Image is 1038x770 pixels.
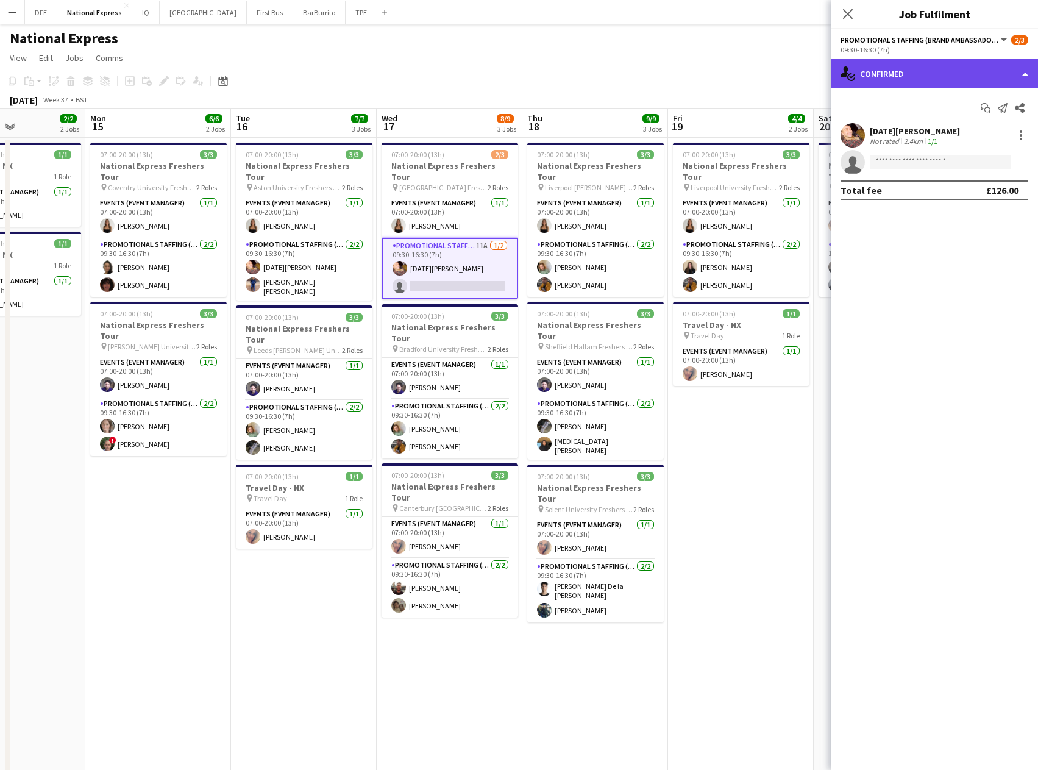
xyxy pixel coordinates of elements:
span: 1 Role [54,172,71,181]
span: Aston University Freshers Fair [254,183,342,192]
div: Confirmed [831,59,1038,88]
span: 2 Roles [488,504,508,513]
div: 2 Jobs [206,124,225,134]
span: Canterbury [GEOGRAPHIC_DATA] Freshers Fair [399,504,488,513]
app-skills-label: 1/1 [928,137,937,146]
span: 07:00-20:00 (13h) [391,312,444,321]
button: IQ [132,1,160,24]
div: 3 Jobs [643,124,662,134]
span: 2 Roles [633,505,654,514]
app-card-role: Promotional Staffing (Brand Ambassadors)2/209:30-16:30 (7h)[DATE][PERSON_NAME][PERSON_NAME] [PERS... [236,238,372,301]
span: 07:00-20:00 (13h) [537,150,590,159]
app-card-role: Events (Event Manager)1/107:00-20:00 (13h)[PERSON_NAME] [527,518,664,560]
app-card-role: Promotional Staffing (Brand Ambassadors)2/209:30-16:30 (7h)[PERSON_NAME][PERSON_NAME] [236,401,372,460]
span: 3/3 [491,312,508,321]
span: 07:00-20:00 (13h) [537,309,590,318]
div: 07:00-20:00 (13h)3/3National Express Freshers Tour Liverpool University Freshers Fair2 RolesEvent... [673,143,809,297]
span: 07:00-20:00 (13h) [683,150,736,159]
div: 3 Jobs [497,124,516,134]
span: 1/1 [54,150,71,159]
span: 1/1 [54,239,71,248]
span: 17 [380,119,397,134]
app-card-role: Events (Event Manager)1/107:00-20:00 (13h)[PERSON_NAME] [673,196,809,238]
span: Week 37 [40,95,71,104]
span: 3/3 [200,150,217,159]
h3: National Express Freshers Tour [236,160,372,182]
button: TPE [346,1,377,24]
app-card-role: Promotional Staffing (Brand Ambassadors)2/209:30-16:30 (7h)[PERSON_NAME] De la [PERSON_NAME][PERS... [527,560,664,622]
span: 7/7 [351,114,368,123]
span: 3/3 [783,150,800,159]
span: Edit [39,52,53,63]
span: 2 Roles [633,342,654,351]
app-job-card: 07:00-20:00 (13h)3/3National Express Freshers Tour Leeds [PERSON_NAME] University Freshers Fair2 ... [236,305,372,460]
app-job-card: 07:00-20:00 (13h)3/3National Express Freshers Tour Coventry University Freshers Fair2 RolesEvents... [90,143,227,297]
app-card-role: Promotional Staffing (Brand Ambassadors)2/210:30-17:30 (7h)[PERSON_NAME]![PERSON_NAME] [819,238,955,297]
h3: National Express Freshers Tour [819,160,955,182]
app-job-card: 07:00-20:00 (13h)3/3National Express Freshers Tour Bradford University Freshers Fair2 RolesEvents... [382,304,518,458]
span: 3/3 [346,313,363,322]
span: ! [109,437,116,444]
a: Jobs [60,50,88,66]
span: 3/3 [491,471,508,480]
span: Bradford University Freshers Fair [399,344,488,354]
div: [DATE] [10,94,38,106]
span: Fri [673,113,683,124]
span: Jobs [65,52,84,63]
app-card-role: Promotional Staffing (Brand Ambassadors)2/209:30-16:30 (7h)[PERSON_NAME][MEDICAL_DATA][PERSON_NAME] [527,397,664,460]
span: 4/4 [788,114,805,123]
button: DFE [25,1,57,24]
a: Comms [91,50,128,66]
h3: National Express Freshers Tour [527,482,664,504]
span: 19 [671,119,683,134]
span: 8/9 [497,114,514,123]
h3: National Express Freshers Tour [673,160,809,182]
h3: National Express Freshers Tour [382,322,518,344]
app-card-role: Events (Event Manager)1/107:00-20:00 (13h)[PERSON_NAME] [236,507,372,549]
app-card-role: Events (Event Manager)1/107:00-20:00 (13h)[PERSON_NAME] [382,358,518,399]
app-card-role: Events (Event Manager)1/107:00-20:00 (13h)[PERSON_NAME] [236,359,372,401]
span: 2 Roles [488,183,508,192]
span: 2 Roles [488,344,508,354]
span: 2 Roles [196,183,217,192]
h3: National Express Freshers Tour [382,481,518,503]
h3: National Express Freshers Tour [90,319,227,341]
h1: National Express [10,29,118,48]
div: Total fee [841,184,882,196]
h3: National Express Freshers Tour [382,160,518,182]
span: 3/3 [200,309,217,318]
h3: National Express Freshers Tour [90,160,227,182]
a: View [5,50,32,66]
span: 1 Role [54,261,71,270]
button: Promotional Staffing (Brand Ambassadors) [841,35,1009,45]
app-card-role: Promotional Staffing (Brand Ambassadors)2/209:30-16:30 (7h)[PERSON_NAME][PERSON_NAME] [382,558,518,618]
app-card-role: Promotional Staffing (Brand Ambassadors)2/209:30-16:30 (7h)[PERSON_NAME]![PERSON_NAME] [90,397,227,456]
span: 2 Roles [342,346,363,355]
span: 1 Role [345,494,363,503]
span: 1 Role [782,331,800,340]
button: BarBurrito [293,1,346,24]
span: 2/3 [491,150,508,159]
span: [PERSON_NAME] University Freshers Fair [108,342,196,351]
span: 18 [525,119,542,134]
app-job-card: 07:00-20:00 (13h)3/3National Express Freshers Tour Freshers Festival [GEOGRAPHIC_DATA]2 RolesEven... [819,143,955,297]
app-job-card: 07:00-20:00 (13h)3/3National Express Freshers Tour Sheffield Hallam Freshers Fair2 RolesEvents (E... [527,302,664,460]
span: Sheffield Hallam Freshers Fair [545,342,633,351]
app-job-card: 07:00-20:00 (13h)3/3National Express Freshers Tour Liverpool [PERSON_NAME] University Freshers Fa... [527,143,664,297]
span: 1/1 [783,309,800,318]
span: 3/3 [637,150,654,159]
span: [GEOGRAPHIC_DATA] Freshers Fair [399,183,488,192]
h3: National Express Freshers Tour [527,160,664,182]
span: Solent University Freshers Fair [545,505,633,514]
span: Thu [527,113,542,124]
span: Coventry University Freshers Fair [108,183,196,192]
span: Comms [96,52,123,63]
h3: National Express Freshers Tour [527,319,664,341]
span: 16 [234,119,250,134]
span: 07:00-20:00 (13h) [100,150,153,159]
